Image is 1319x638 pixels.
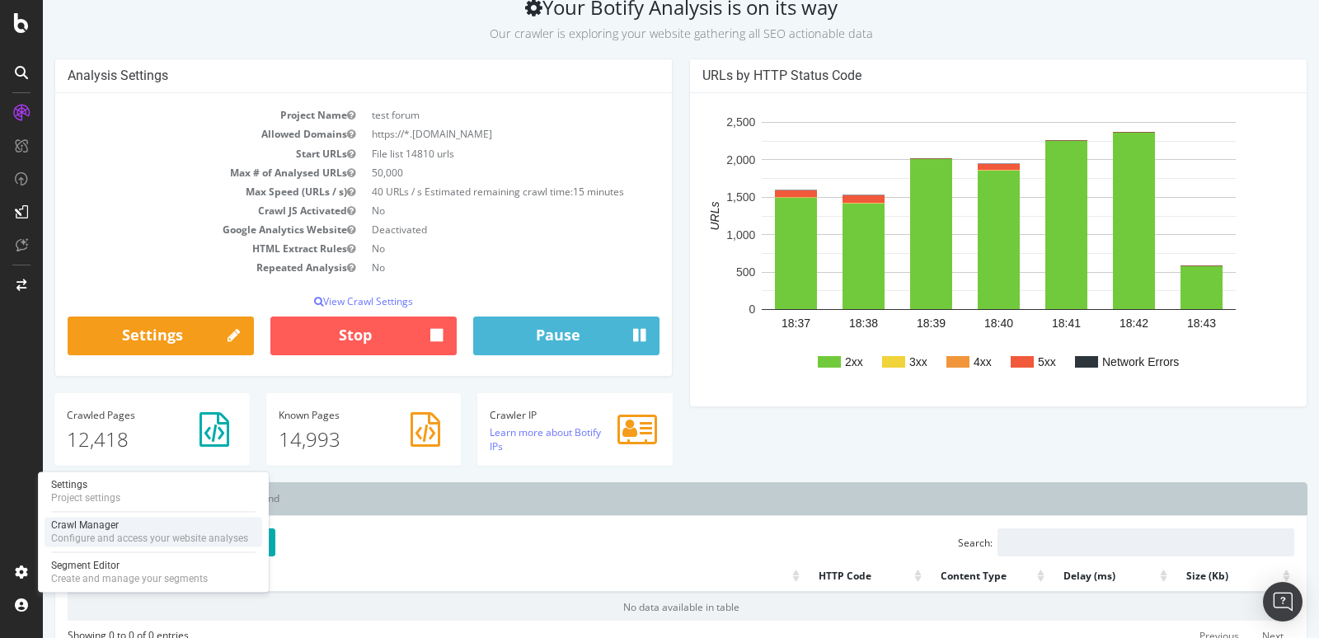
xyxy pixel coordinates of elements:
[321,106,617,124] td: test forum
[941,317,970,330] text: 18:40
[430,317,617,356] button: Pause
[806,317,835,330] text: 18:38
[683,153,712,167] text: 2,000
[148,561,761,593] th: Url: activate to sort column ascending
[25,220,321,239] td: Google Analytics Website
[134,482,249,515] a: Latest Errors Found
[45,557,262,587] a: Segment EditorCreate and manage your segments
[25,258,321,277] td: Repeated Analysis
[1144,317,1173,330] text: 18:43
[321,124,617,143] td: https://*.[DOMAIN_NAME]
[1009,317,1038,330] text: 18:41
[693,265,713,279] text: 500
[1059,355,1136,368] text: Network Errors
[25,68,617,84] h4: Analysis Settings
[1077,317,1105,330] text: 18:42
[25,144,321,163] td: Start URLs
[51,559,208,572] div: Segment Editor
[51,518,248,532] div: Crawl Manager
[236,425,406,453] p: 14,993
[447,410,617,420] h4: Crawler IP
[683,190,712,204] text: 1,500
[25,294,617,308] p: View Crawl Settings
[321,239,617,258] td: No
[761,561,884,593] th: HTTP Code: activate to sort column ascending
[802,355,820,368] text: 2xx
[24,425,195,453] p: 12,418
[1263,582,1303,622] div: Open Intercom Messenger
[25,561,148,593] th: Date: activate to sort column ascending
[683,228,712,242] text: 1,000
[321,220,617,239] td: Deactivated
[1129,561,1251,593] th: Size (Kb): activate to sort column ascending
[866,355,885,368] text: 3xx
[25,317,211,356] a: Settings
[25,182,321,201] td: Max Speed (URLs / s)
[1006,561,1129,593] th: Delay (ms): activate to sort column ascending
[447,425,558,453] a: Learn more about Botify IPs
[321,258,617,277] td: No
[321,163,617,182] td: 50,000
[12,482,130,515] a: Latest URLs Crawled
[45,476,262,506] a: SettingsProject settings
[162,528,232,556] button: Refresh
[51,478,120,491] div: Settings
[955,528,1251,556] input: Search:
[45,517,262,547] a: Crawl ManagerConfigure and access your website analyses
[659,106,1252,394] svg: A chart.
[25,124,321,143] td: Allowed Domains
[321,144,617,163] td: File list 14810 urls
[51,572,208,585] div: Create and manage your segments
[883,561,1006,593] th: Content Type: activate to sort column ascending
[706,303,713,317] text: 0
[25,239,321,258] td: HTML Extract Rules
[228,317,414,356] button: Stop
[659,68,1251,84] h4: URLs by HTTP Status Code
[874,317,903,330] text: 18:39
[49,528,105,556] select: Showentries
[236,410,406,420] h4: Pages Known
[683,116,712,129] text: 2,500
[530,185,581,199] span: 15 minutes
[447,26,830,41] small: Our crawler is exploring your website gathering all SEO actionable data
[915,528,1251,556] label: Search:
[25,163,321,182] td: Max # of Analysed URLs
[51,491,120,504] div: Project settings
[321,182,617,201] td: 40 URLs / s Estimated remaining crawl time:
[24,410,195,420] h4: Pages Crawled
[739,317,767,330] text: 18:37
[321,201,617,220] td: No
[25,528,145,556] label: Show entries
[25,106,321,124] td: Project Name
[25,593,1251,621] td: No data available in table
[665,202,678,231] text: URLs
[995,355,1013,368] text: 5xx
[25,201,321,220] td: Crawl JS Activated
[931,355,949,368] text: 4xx
[51,532,248,545] div: Configure and access your website analyses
